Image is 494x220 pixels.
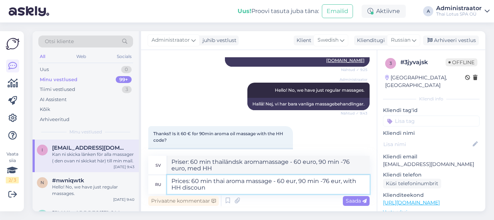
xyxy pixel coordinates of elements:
[122,86,132,93] div: 3
[383,107,480,114] p: Kliendi tag'id
[340,77,367,82] span: Administraator
[340,67,367,72] span: Nähtud ✓ 9:25
[40,96,67,103] div: AI Assistent
[383,191,480,199] p: Klienditeekond
[385,74,465,89] div: [GEOGRAPHIC_DATA], [GEOGRAPHIC_DATA]
[238,7,319,16] div: Proovi tasuta juba täna:
[116,76,132,83] div: 99+
[391,36,410,44] span: Russian
[436,5,482,11] div: Administraator
[153,131,284,143] span: Thanks!! Is it 60 € for 90min aroma oil massage with the HH code?
[40,86,75,93] div: Tiimi vestlused
[52,184,135,197] div: Hello! No, we have just regular massages.
[322,4,353,18] button: Emailid
[6,37,20,51] img: Askly Logo
[148,148,293,167] div: Спасибо!! 90-минутный массаж с ароматическим маслом стоит 60 евро по коду HH?
[40,66,49,73] div: Uus
[52,177,84,184] span: #nwniqwtk
[383,140,471,148] input: Lisa nimi
[52,210,127,216] span: ingela_nordin@hotmail.com
[52,145,127,151] span: ingela_nordin@hotmail.com
[383,161,480,168] p: [EMAIL_ADDRESS][DOMAIN_NAME]
[346,198,367,204] span: Saada
[423,36,479,45] div: Arhiveeri vestlus
[340,111,367,116] span: Nähtud ✓ 9:43
[167,156,370,175] textarea: Priser: 60 min thailändsk aromamassage - 60 euro, 90 min -76 euro, med HH
[155,178,161,191] div: ru
[383,171,480,179] p: Kliendi telefon
[389,61,392,66] span: 3
[238,8,251,14] b: Uus!
[436,5,490,17] a: AdministraatorThai Lotus SPA OÜ
[362,5,406,18] div: Aktiivne
[42,147,43,153] span: i
[275,87,365,93] span: Hello! No, we have just regular massages.
[40,106,50,113] div: Kõik
[52,151,135,164] div: Kan ni skicka länken för alla massager ( den ovan ni skickat här) till min mail.
[121,66,132,73] div: 0
[69,129,102,135] span: Minu vestlused
[38,52,47,61] div: All
[383,153,480,161] p: Kliendi email
[148,196,219,206] div: Privaatne kommentaar
[400,58,446,67] div: # 3jyvajsk
[446,58,477,66] span: Offline
[354,37,385,44] div: Klienditugi
[318,36,338,44] span: Swedish
[294,37,311,44] div: Klient
[383,199,440,206] a: [URL][DOMAIN_NAME]
[383,179,441,188] div: Küsi telefoninumbrit
[40,76,77,83] div: Minu vestlused
[45,38,74,45] span: Otsi kliente
[6,151,19,183] div: Vaata siia
[40,116,69,123] div: Arhiveeritud
[167,175,370,194] textarea: Prices: 60 min thai aroma massage - 60 eur, 90 min -76 eur, with HH discoun
[113,197,135,202] div: [DATE] 9:40
[41,180,44,185] span: n
[247,98,370,110] div: Hallå! Nej, vi har bara vanliga massagebehandlingar.
[114,164,135,170] div: [DATE] 9:43
[115,52,133,61] div: Socials
[200,37,237,44] div: juhib vestlust
[383,96,480,102] div: Kliendi info
[383,129,480,137] p: Kliendi nimi
[6,177,19,183] div: 2 / 3
[75,52,88,61] div: Web
[225,48,370,67] div: Priser för andra massagebehandlingar finns här
[152,36,190,44] span: Administraator
[436,11,482,17] div: Thai Lotus SPA OÜ
[383,116,480,126] input: Lisa tag
[156,159,161,171] div: sv
[383,209,480,215] p: Vaata edasi ...
[423,6,433,16] div: A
